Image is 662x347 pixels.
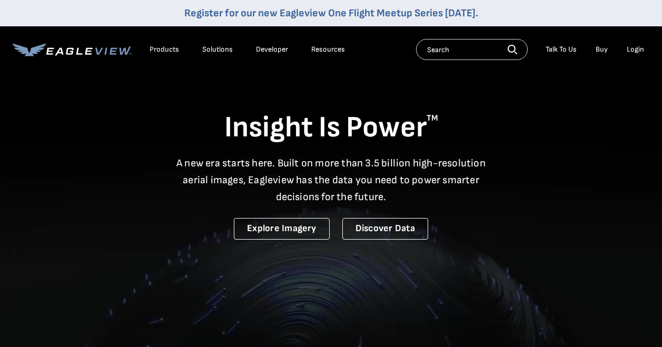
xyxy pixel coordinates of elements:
sup: TM [427,113,438,123]
a: Discover Data [342,218,428,240]
div: Talk To Us [546,45,577,54]
p: A new era starts here. Built on more than 3.5 billion high-resolution aerial images, Eagleview ha... [170,155,492,205]
a: Register for our new Eagleview One Flight Meetup Series [DATE]. [184,7,478,19]
input: Search [416,39,528,60]
a: Explore Imagery [234,218,330,240]
div: Resources [311,45,345,54]
div: Products [150,45,179,54]
h1: Insight Is Power [13,110,649,146]
div: Login [627,45,644,54]
div: Solutions [202,45,233,54]
a: Buy [596,45,608,54]
a: Developer [256,45,288,54]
